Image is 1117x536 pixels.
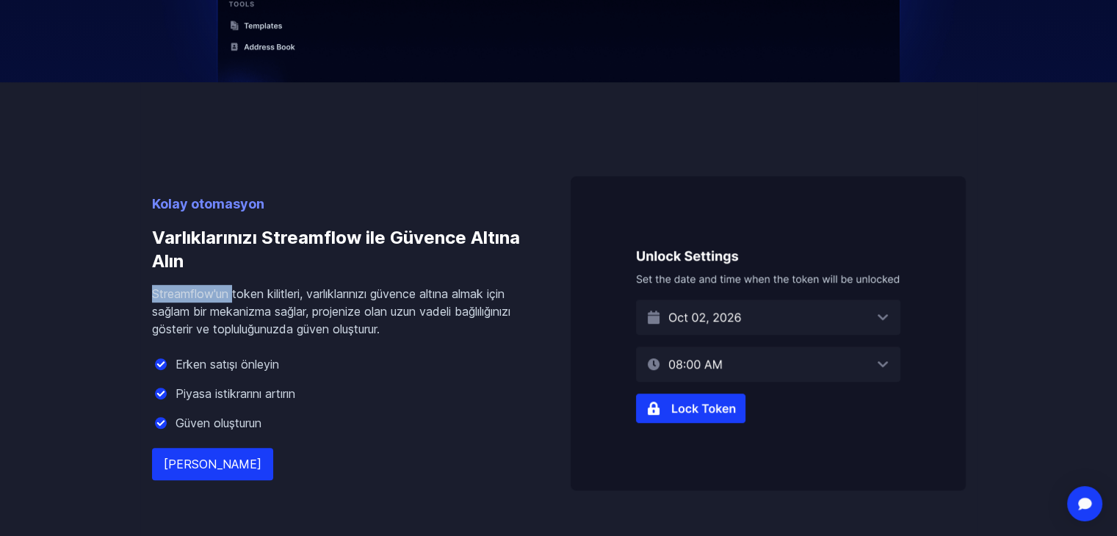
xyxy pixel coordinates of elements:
div: Open Intercom Messenger [1067,486,1102,521]
a: [PERSON_NAME] [152,448,273,480]
font: Varlıklarınızı Streamflow ile Güvence Altına Alın [152,227,520,272]
font: Streamflow'un token kilitleri, varlıklarınızı güvence altına almak için sağlam bir mekanizma sağl... [152,286,510,336]
font: Erken satışı önleyin [176,357,279,372]
font: Piyasa istikrarını artırın [176,386,295,401]
img: Varlıklarınızı Streamflow ile Güvence Altına Alın [571,176,966,490]
font: Güven oluşturun [176,416,261,430]
font: [PERSON_NAME] [164,457,261,471]
font: Kolay otomasyon [152,196,264,211]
